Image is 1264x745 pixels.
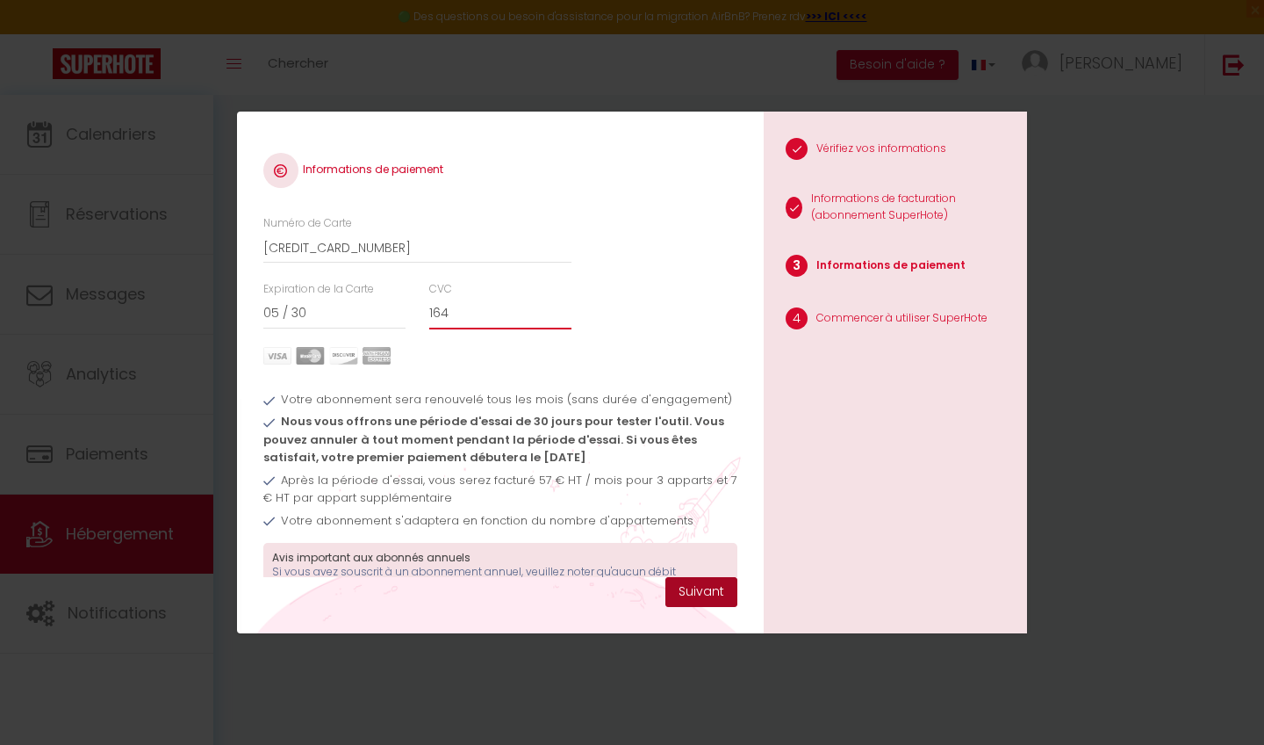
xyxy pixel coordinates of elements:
[764,182,1027,237] li: Informations de facturation (abonnement SuperHote)
[764,299,1027,343] li: Commencer à utiliser SuperHote
[281,391,732,408] span: Votre abonnement sera renouvelé tous les mois (sans durée d'engagement)
[786,255,808,277] span: 3
[263,215,352,232] label: Numéro de Carte
[272,552,729,564] h3: Avis important aux abonnés annuels
[263,232,571,264] input: 0000 0000 0000 0000
[281,512,693,529] span: Votre abonnement s'adaptera en fonction du nombre d'appartements
[263,298,406,329] input: MM/YY
[764,129,1027,173] li: Vérifiez vos informations
[263,472,737,506] span: Après la période d'essai, vous serez facturé 57 € HT / mois pour 3 apparts et 7 € HT par appart s...
[263,153,737,188] h4: Informations de paiement
[263,281,374,298] label: Expiration de la Carte
[429,281,452,298] label: CVC
[786,307,808,329] span: 4
[272,564,729,647] p: Si vous avez souscrit à un abonnement annuel, veuillez noter qu'aucun débit supplémentaire ne ser...
[263,413,724,466] span: Nous vous offrons une période d'essai de 30 jours pour tester l'outil. Vous pouvez annuler à tout...
[764,246,1027,290] li: Informations de paiement
[263,347,391,365] img: carts.png
[665,577,737,607] button: Suivant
